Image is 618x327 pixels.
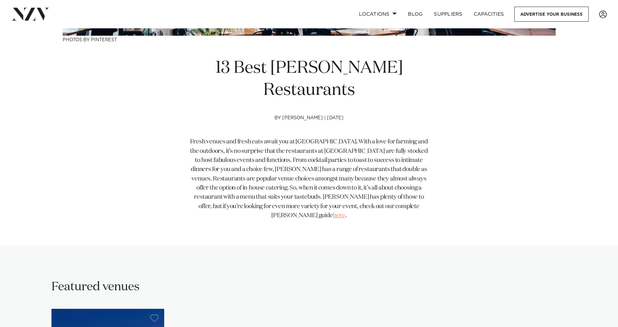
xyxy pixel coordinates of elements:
a: here [333,213,345,219]
img: nzv-logo.png [11,8,49,20]
h2: Featured venues [51,279,140,295]
a: BLOG [402,7,428,22]
a: Advertise your business [514,7,589,22]
h3: Photos by Pinterest [63,36,556,43]
a: SUPPLIERS [428,7,468,22]
span: Fresh venues and fresh eats await you at [GEOGRAPHIC_DATA]. With a love for farming and the outdo... [190,139,428,219]
a: Capacities [468,7,510,22]
a: Locations [353,7,402,22]
h4: by [PERSON_NAME] | [DATE] [189,115,429,138]
h1: 13 Best [PERSON_NAME] Restaurants [189,57,429,101]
